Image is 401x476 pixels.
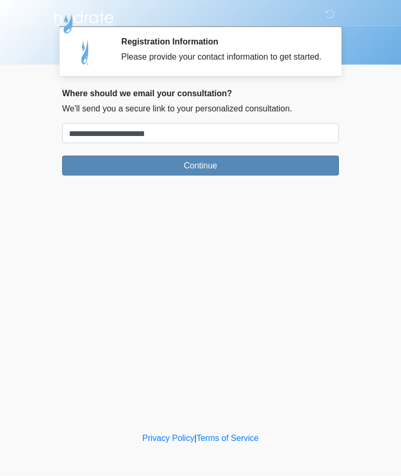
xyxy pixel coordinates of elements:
img: Agent Avatar [70,37,101,68]
a: Privacy Policy [143,434,195,443]
h2: Where should we email your consultation? [62,88,339,98]
button: Continue [62,156,339,176]
a: Terms of Service [196,434,258,443]
a: | [194,434,196,443]
img: Hydrate IV Bar - Arcadia Logo [52,8,115,35]
div: Please provide your contact information to get started. [121,51,323,63]
p: We'll send you a secure link to your personalized consultation. [62,103,339,115]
